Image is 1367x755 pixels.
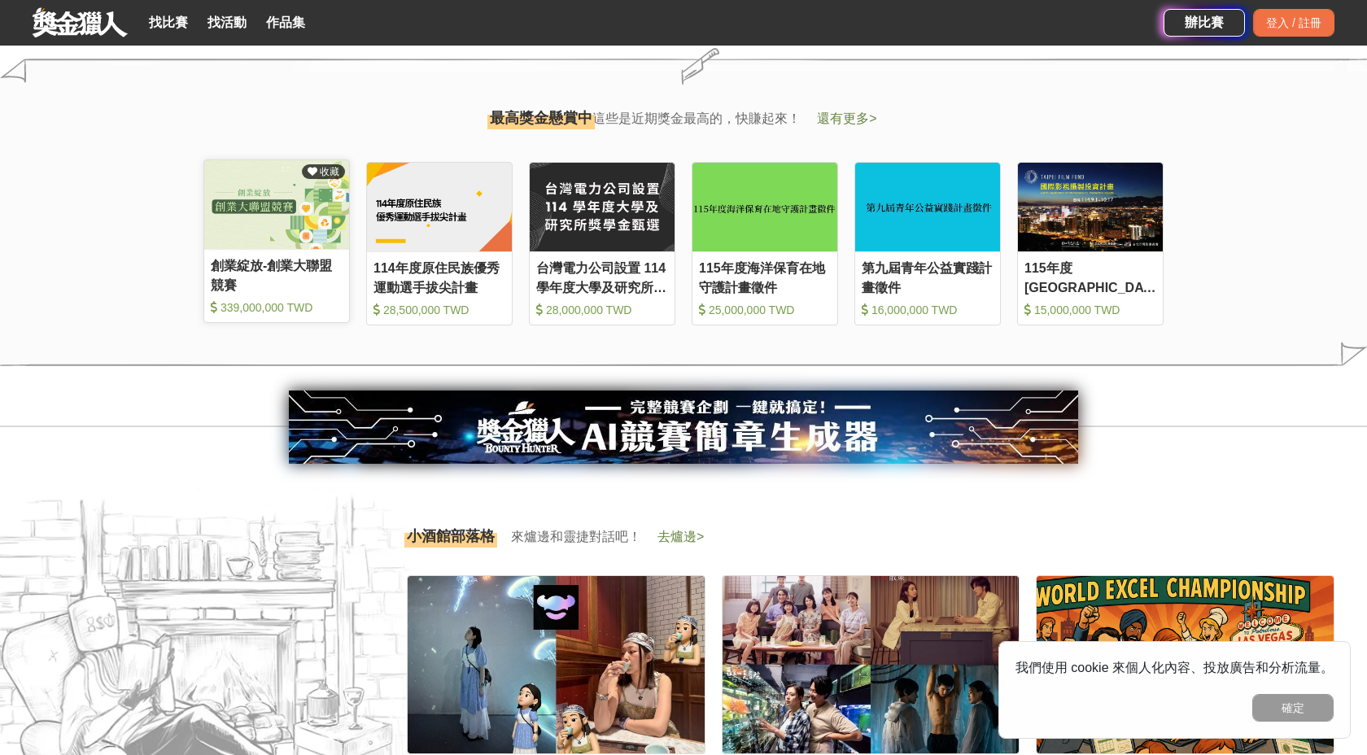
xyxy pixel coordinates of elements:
a: Cover Image115年度海洋保育在地守護計畫徵件 25,000,000 TWD [692,162,838,326]
div: 28,500,000 TWD [373,302,505,319]
div: 登入 / 註冊 [1253,9,1334,37]
span: 還有更多 > [817,111,876,125]
div: 339,000,000 TWD [211,299,343,316]
a: Cover Image第九屆青年公益實踐計畫徵件 16,000,000 TWD [854,162,1001,326]
div: 16,000,000 TWD [862,302,994,319]
div: 創業綻放-創業大聯盟競賽 [211,256,343,293]
a: 去爐邊> [657,530,704,543]
a: 還有更多> [817,111,876,125]
img: Cover Image [204,160,349,250]
a: Cover Image台灣電力公司設置 114 學年度大學及研究所獎學金甄選 28,000,000 TWD [529,162,675,326]
img: Cover Image [367,163,512,252]
span: 小酒館部落格 [407,526,495,548]
span: 我們使用 cookie 來個人化內容、投放廣告和分析流量。 [1015,661,1334,674]
img: Cover Image [692,163,837,252]
a: 找比賽 [142,11,194,34]
button: 確定 [1252,694,1334,722]
a: Cover Image115年度[GEOGRAPHIC_DATA]「國際影視攝製投資計畫」 15,000,000 TWD [1017,162,1164,326]
a: 辦比賽 [1164,9,1245,37]
div: 115年度海洋保育在地守護計畫徵件 [699,259,831,295]
div: 114年度原住民族優秀運動選手拔尖計畫 [373,259,505,295]
a: Cover Image 收藏創業綻放-創業大聯盟競賽 339,000,000 TWD [203,159,350,324]
div: 115年度[GEOGRAPHIC_DATA]「國際影視攝製投資計畫」 [1024,259,1156,295]
span: 來爐邊和靈捷對話吧！ [511,527,641,547]
div: 25,000,000 TWD [699,302,831,319]
img: Cover Image [530,163,675,252]
span: 這些是近期獎金最高的，快賺起來！ [592,109,801,129]
a: 找活動 [201,11,253,34]
div: 15,000,000 TWD [1024,302,1156,319]
img: Cover Image [1018,163,1163,252]
div: 第九屆青年公益實踐計畫徵件 [862,259,994,295]
img: 114e6009-2b08-4bb2-85c9-bd9bcff39654.jpg [289,391,1078,464]
a: Cover Image114年度原住民族優秀運動選手拔尖計畫 28,500,000 TWD [366,162,513,326]
div: 28,000,000 TWD [536,302,668,319]
span: 收藏 [317,166,339,177]
span: 去爐邊 > [657,530,704,543]
div: 台灣電力公司設置 114 學年度大學及研究所獎學金甄選 [536,259,668,295]
img: Cover Image [855,163,1000,252]
a: 作品集 [260,11,312,34]
span: 最高獎金懸賞中 [490,107,592,129]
